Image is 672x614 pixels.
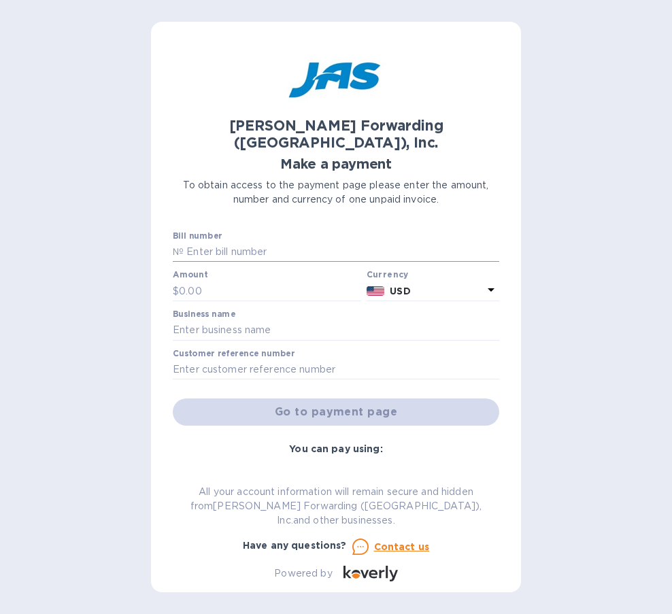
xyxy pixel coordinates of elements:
label: Customer reference number [173,349,295,358]
p: $ [173,284,179,299]
p: № [173,245,184,259]
input: Enter customer reference number [173,360,499,380]
p: To obtain access to the payment page please enter the amount, number and currency of one unpaid i... [173,178,499,207]
p: All your account information will remain secure and hidden from [PERSON_NAME] Forwarding ([GEOGRA... [173,485,499,528]
b: USD [390,286,410,296]
u: Contact us [374,541,430,552]
b: Have any questions? [243,540,347,551]
input: Enter bill number [184,242,499,262]
b: You can pay using: [289,443,382,454]
input: 0.00 [179,281,361,301]
b: [PERSON_NAME] Forwarding ([GEOGRAPHIC_DATA]), Inc. [229,117,443,151]
input: Enter business name [173,320,499,341]
label: Amount [173,271,207,279]
b: Currency [367,269,409,279]
h1: Make a payment [173,156,499,172]
img: USD [367,286,385,296]
label: Business name [173,310,235,318]
label: Bill number [173,232,222,240]
p: Powered by [274,566,332,581]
